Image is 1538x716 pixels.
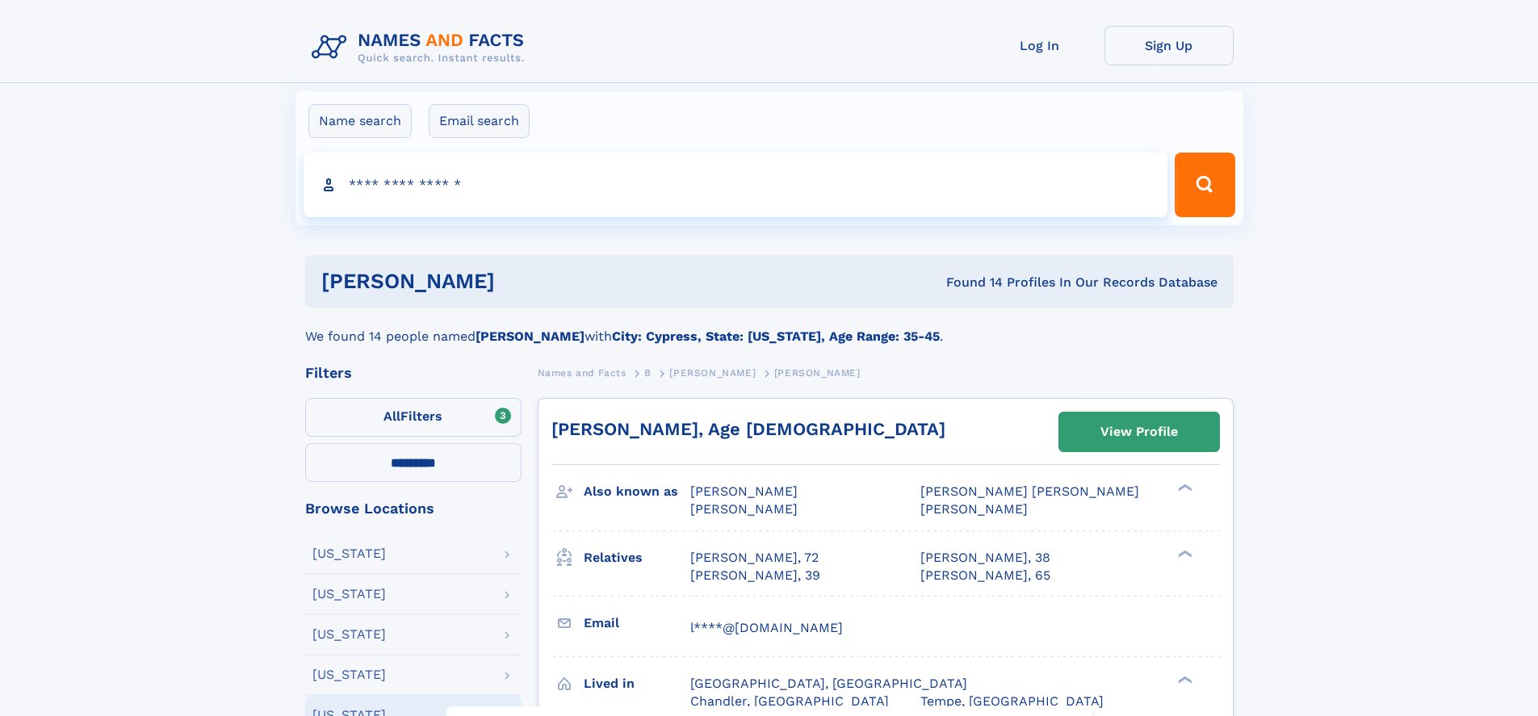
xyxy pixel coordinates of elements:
[690,484,798,499] span: [PERSON_NAME]
[584,670,690,697] h3: Lived in
[975,26,1104,65] a: Log In
[476,329,585,344] b: [PERSON_NAME]
[305,398,522,437] label: Filters
[305,26,538,69] img: Logo Names and Facts
[551,419,945,439] a: [PERSON_NAME], Age [DEMOGRAPHIC_DATA]
[1175,153,1234,217] button: Search Button
[690,501,798,517] span: [PERSON_NAME]
[669,367,756,379] span: [PERSON_NAME]
[720,274,1217,291] div: Found 14 Profiles In Our Records Database
[644,362,652,383] a: B
[920,484,1139,499] span: [PERSON_NAME] [PERSON_NAME]
[920,693,1104,709] span: Tempe, [GEOGRAPHIC_DATA]
[312,668,386,681] div: [US_STATE]
[312,628,386,641] div: [US_STATE]
[304,153,1168,217] input: search input
[1104,26,1234,65] a: Sign Up
[321,271,721,291] h1: [PERSON_NAME]
[305,308,1234,346] div: We found 14 people named with .
[1059,412,1219,451] a: View Profile
[690,676,967,691] span: [GEOGRAPHIC_DATA], [GEOGRAPHIC_DATA]
[1174,674,1193,685] div: ❯
[312,547,386,560] div: [US_STATE]
[1174,483,1193,493] div: ❯
[690,567,820,584] a: [PERSON_NAME], 39
[612,329,940,344] b: City: Cypress, State: [US_STATE], Age Range: 35-45
[690,549,819,567] a: [PERSON_NAME], 72
[1174,548,1193,559] div: ❯
[774,367,861,379] span: [PERSON_NAME]
[312,588,386,601] div: [US_STATE]
[644,367,652,379] span: B
[429,104,530,138] label: Email search
[920,501,1028,517] span: [PERSON_NAME]
[584,478,690,505] h3: Also known as
[669,362,756,383] a: [PERSON_NAME]
[538,362,627,383] a: Names and Facts
[305,501,522,516] div: Browse Locations
[920,549,1050,567] a: [PERSON_NAME], 38
[308,104,412,138] label: Name search
[305,366,522,380] div: Filters
[1100,413,1178,450] div: View Profile
[584,609,690,637] h3: Email
[920,567,1050,584] a: [PERSON_NAME], 65
[383,408,400,424] span: All
[584,544,690,572] h3: Relatives
[690,693,889,709] span: Chandler, [GEOGRAPHIC_DATA]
